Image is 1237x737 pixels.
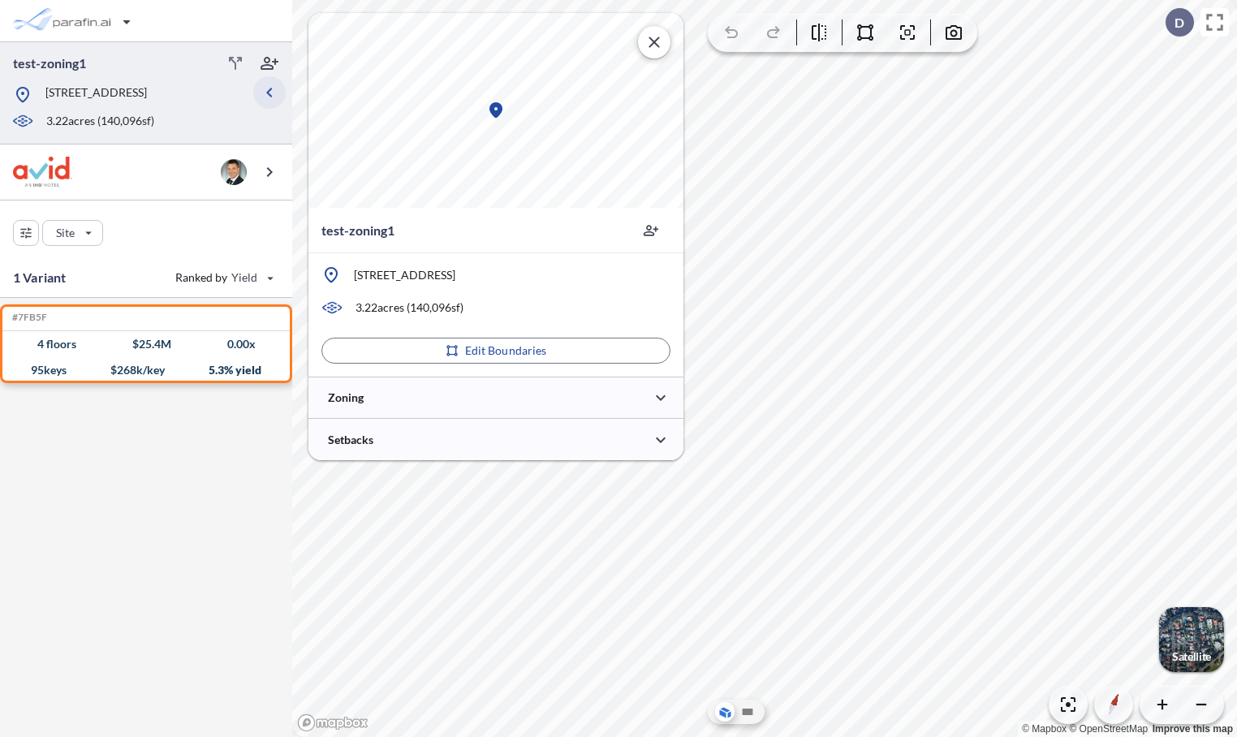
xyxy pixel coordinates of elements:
[13,54,86,72] p: test-zoning1
[321,338,670,364] button: Edit Boundaries
[42,220,103,246] button: Site
[356,300,463,316] p: 3.22 acres ( 140,096 sf)
[1159,607,1224,672] button: Switcher ImageSatellite
[221,159,247,185] img: user logo
[465,343,547,359] p: Edit Boundaries
[297,713,369,732] a: Mapbox homepage
[321,221,394,240] p: test-zoning1
[328,432,373,448] p: Setbacks
[486,101,506,120] div: Map marker
[308,13,683,208] canvas: Map
[13,157,72,187] img: BrandImage
[1159,607,1224,672] img: Switcher Image
[1172,650,1211,663] p: Satellite
[162,265,284,291] button: Ranked by Yield
[328,390,364,406] p: Zoning
[738,702,757,722] button: Site Plan
[9,312,47,323] h5: Click to copy the code
[231,269,258,286] span: Yield
[1175,15,1184,30] p: D
[354,267,455,283] p: [STREET_ADDRESS]
[56,225,75,241] p: Site
[1153,723,1233,735] a: Improve this map
[1022,723,1067,735] a: Mapbox
[46,113,154,131] p: 3.22 acres ( 140,096 sf)
[45,84,147,105] p: [STREET_ADDRESS]
[13,268,66,287] p: 1 Variant
[715,702,735,722] button: Aerial View
[1069,723,1148,735] a: OpenStreetMap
